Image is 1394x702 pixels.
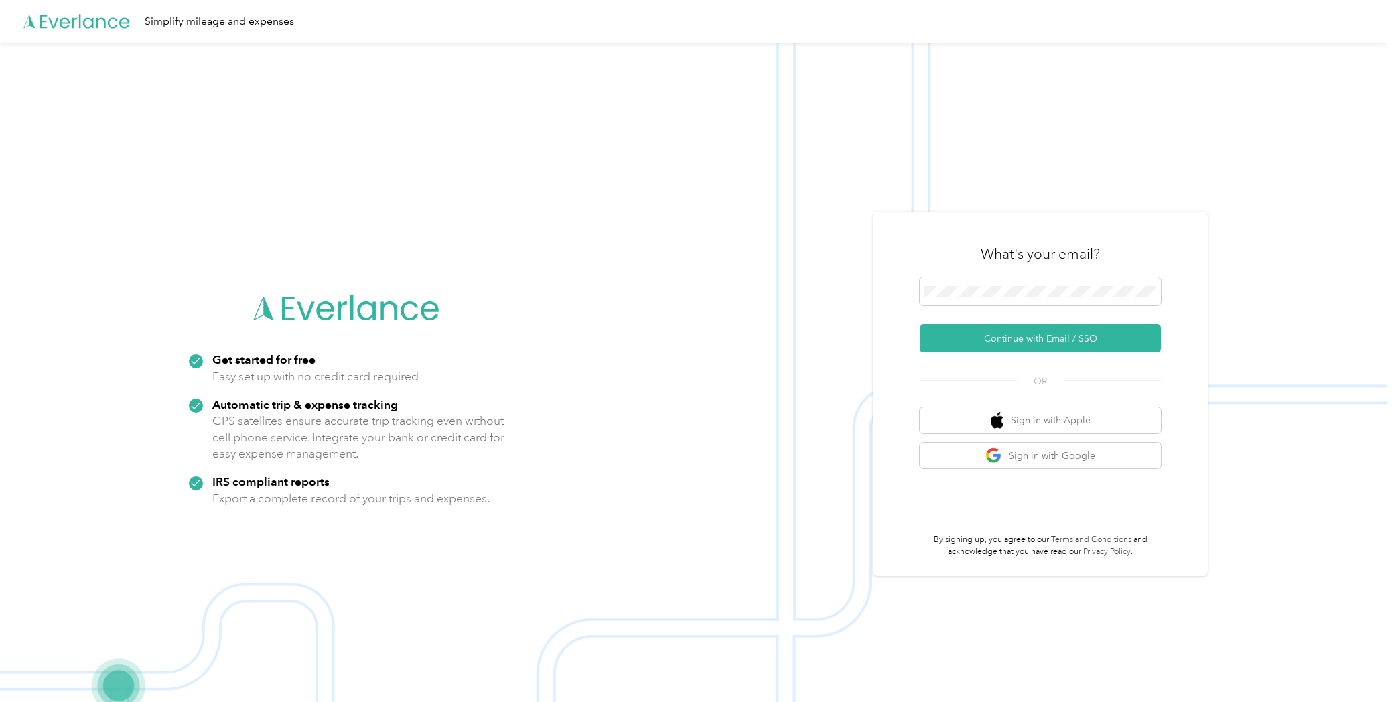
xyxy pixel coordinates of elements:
[212,490,490,507] p: Export a complete record of your trips and expenses.
[920,407,1161,433] button: apple logoSign in with Apple
[1319,627,1394,702] iframe: Everlance-gr Chat Button Frame
[212,368,419,385] p: Easy set up with no credit card required
[920,534,1161,557] p: By signing up, you agree to our and acknowledge that you have read our .
[985,447,1002,464] img: google logo
[212,474,330,488] strong: IRS compliant reports
[1017,374,1064,389] span: OR
[920,443,1161,469] button: google logoSign in with Google
[212,352,316,366] strong: Get started for free
[981,244,1100,263] h3: What's your email?
[145,13,294,30] div: Simplify mileage and expenses
[212,397,398,411] strong: Automatic trip & expense tracking
[1051,535,1131,545] a: Terms and Conditions
[212,413,505,462] p: GPS satellites ensure accurate trip tracking even without cell phone service. Integrate your bank...
[920,324,1161,352] button: Continue with Email / SSO
[991,412,1004,429] img: apple logo
[1083,547,1131,557] a: Privacy Policy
